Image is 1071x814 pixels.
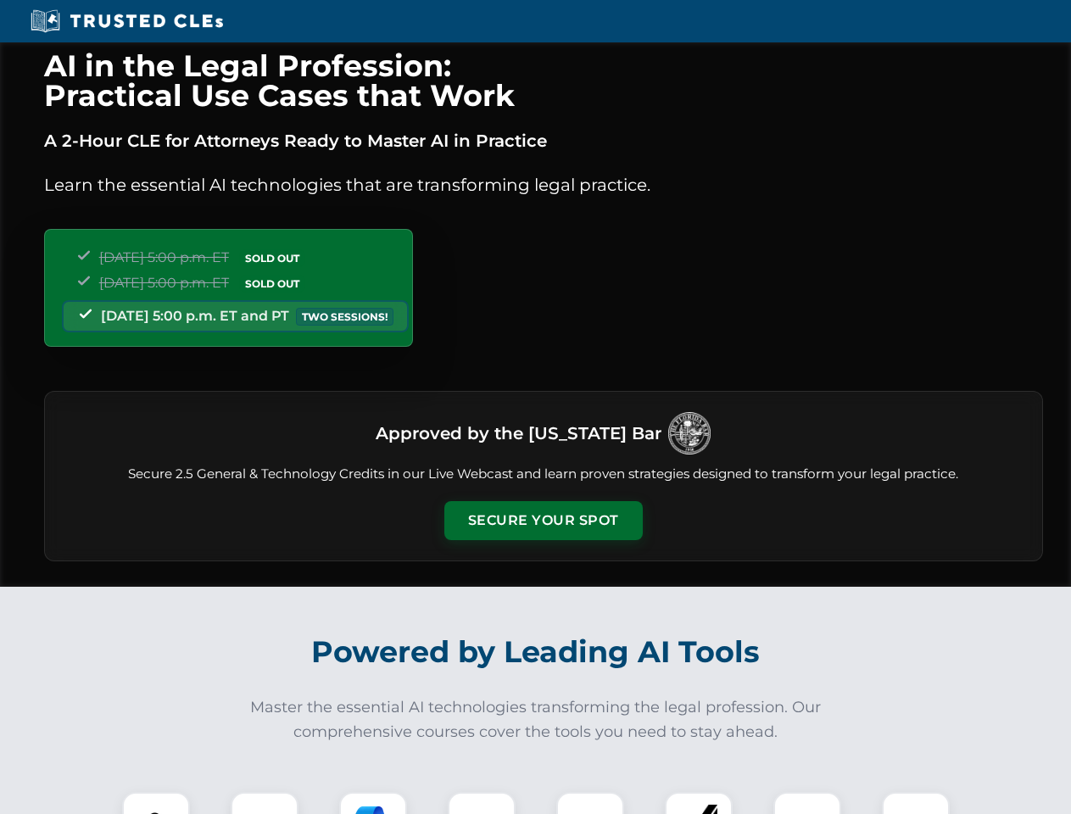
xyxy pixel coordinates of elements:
p: Learn the essential AI technologies that are transforming legal practice. [44,171,1043,198]
h2: Powered by Leading AI Tools [66,622,1006,682]
span: SOLD OUT [239,275,305,293]
p: Secure 2.5 General & Technology Credits in our Live Webcast and learn proven strategies designed ... [65,465,1022,484]
span: [DATE] 5:00 p.m. ET [99,275,229,291]
h1: AI in the Legal Profession: Practical Use Cases that Work [44,51,1043,110]
button: Secure Your Spot [444,501,643,540]
p: A 2-Hour CLE for Attorneys Ready to Master AI in Practice [44,127,1043,154]
img: Logo [668,412,711,454]
img: Trusted CLEs [25,8,228,34]
p: Master the essential AI technologies transforming the legal profession. Our comprehensive courses... [239,695,833,744]
h3: Approved by the [US_STATE] Bar [376,418,661,449]
span: [DATE] 5:00 p.m. ET [99,249,229,265]
span: SOLD OUT [239,249,305,267]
